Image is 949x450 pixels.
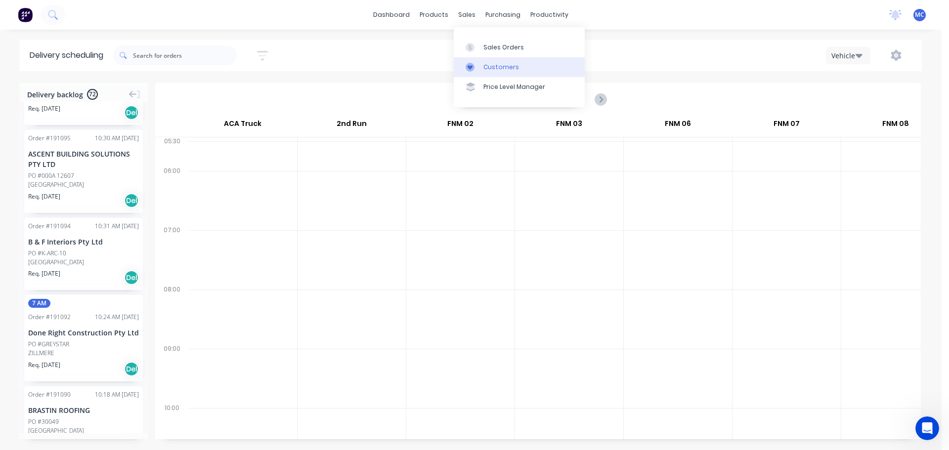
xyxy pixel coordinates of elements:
div: ZILLMERE [28,349,139,358]
div: 05:30 [155,135,189,165]
div: 10:18 AM [DATE] [95,390,139,399]
div: 10:31 AM [DATE] [95,222,139,231]
div: Delivery scheduling [20,40,113,71]
div: ACA Truck [188,115,297,137]
div: FNM 06 [624,115,732,137]
div: PO #30049 [28,417,59,426]
div: Del [124,270,139,285]
div: PO #GREYSTAR [28,340,69,349]
div: [GEOGRAPHIC_DATA] [28,180,139,189]
div: Order # 191092 [28,313,71,322]
iframe: Intercom live chat [915,416,939,440]
span: MC [915,10,924,19]
div: productivity [525,7,573,22]
div: ASCENT BUILDING SOLUTIONS PTY LTD [28,149,139,169]
span: Req. [DATE] [28,269,60,278]
div: 06:00 [155,165,189,224]
div: PO #000A 12607 [28,171,74,180]
div: FNM 03 [515,115,623,137]
div: Order # 191094 [28,222,71,231]
button: Vehicle [826,47,870,64]
div: purchasing [480,7,525,22]
span: Req. [DATE] [28,192,60,201]
a: dashboard [368,7,415,22]
div: FNM 02 [406,115,515,137]
input: Search for orders [133,45,237,65]
a: Customers [454,57,585,77]
div: Order # 191090 [28,390,71,399]
div: Vehicle [831,50,860,61]
span: 7 AM [28,299,50,308]
a: Price Level Manager [454,77,585,97]
div: 08:00 [155,284,189,343]
span: 72 [87,89,98,100]
div: Del [124,193,139,208]
div: products [415,7,453,22]
div: 2nd Run [298,115,406,137]
div: Del [124,105,139,120]
div: Done Right Construction Pty Ltd [28,327,139,338]
div: Customers [483,63,519,72]
span: Delivery backlog [27,89,83,100]
div: BRASTIN ROOFING [28,405,139,415]
div: [GEOGRAPHIC_DATA] [28,258,139,267]
div: B & F Interiors Pty Ltd [28,237,139,247]
div: 10:24 AM [DATE] [95,313,139,322]
div: Sales Orders [483,43,524,52]
span: Req. [DATE] [28,104,60,113]
div: sales [453,7,480,22]
a: Sales Orders [454,37,585,57]
div: 09:00 [155,343,189,402]
img: Factory [18,7,33,22]
div: Price Level Manager [483,82,545,91]
div: Del [124,362,139,376]
div: 07:00 [155,224,189,284]
div: 10:30 AM [DATE] [95,134,139,143]
div: PO #K-ARC-10 [28,249,66,258]
div: Order # 191095 [28,134,71,143]
div: [GEOGRAPHIC_DATA] [28,426,139,435]
span: Req. [DATE] [28,361,60,369]
div: FNM 07 [733,115,841,137]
